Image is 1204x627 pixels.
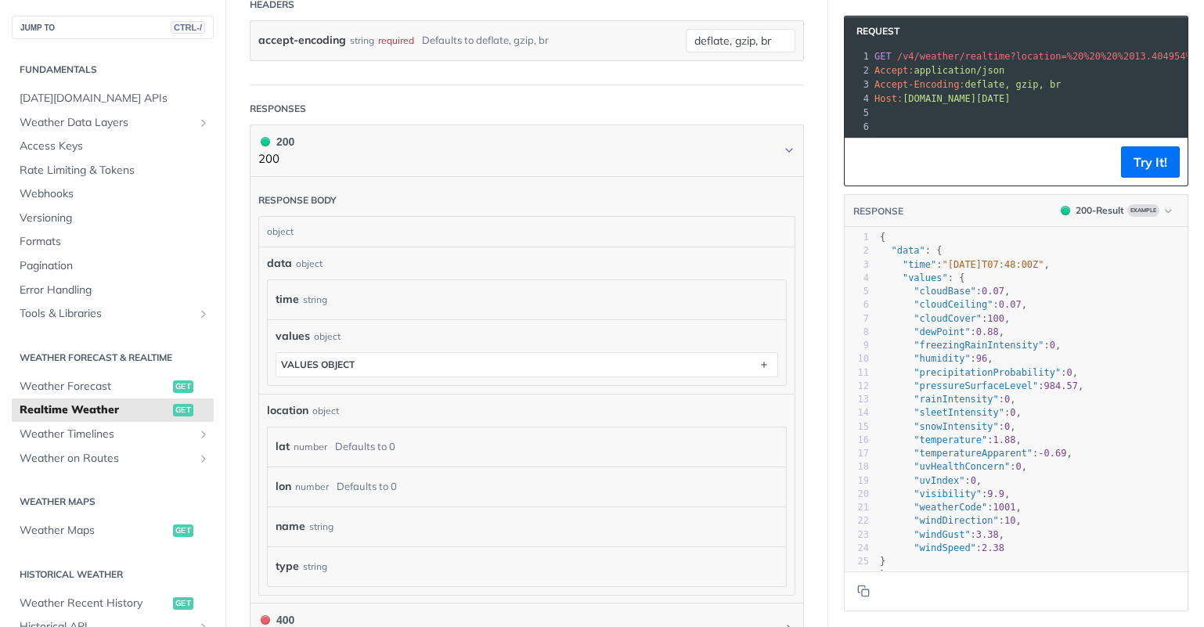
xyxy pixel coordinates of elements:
[276,353,777,377] button: values object
[303,288,327,311] div: string
[258,29,346,52] label: accept-encoding
[12,519,214,542] a: Weather Mapsget
[1127,204,1159,217] span: Example
[880,434,1022,445] span: : ,
[845,380,869,393] div: 12
[12,111,214,135] a: Weather Data LayersShow subpages for Weather Data Layers
[1038,448,1044,459] span: -
[880,326,1004,337] span: : ,
[914,529,970,540] span: "windGust"
[914,340,1044,351] span: "freezingRainIntensity"
[914,407,1004,418] span: "sleetIntensity"
[1050,340,1055,351] span: 0
[1010,407,1015,418] span: 0
[845,231,869,244] div: 1
[12,230,214,254] a: Formats
[20,306,193,322] span: Tools & Libraries
[880,259,1050,270] span: : ,
[258,133,795,168] button: 200 200200
[845,501,869,514] div: 21
[845,298,869,312] div: 6
[261,615,270,625] span: 400
[891,245,925,256] span: "data"
[259,217,791,247] div: object
[845,92,871,106] div: 4
[845,106,871,120] div: 5
[845,420,869,434] div: 15
[914,461,1010,472] span: "uvHealthConcern"
[197,308,210,320] button: Show subpages for Tools & Libraries
[880,407,1022,418] span: : ,
[845,542,869,555] div: 24
[281,359,355,370] div: values object
[12,398,214,422] a: Realtime Weatherget
[853,150,874,174] button: Copy to clipboard
[20,379,169,395] span: Weather Forecast
[987,488,1004,499] span: 9.9
[880,299,1027,310] span: : ,
[267,402,308,419] span: location
[845,244,869,258] div: 2
[12,135,214,158] a: Access Keys
[993,502,1016,513] span: 1001
[197,452,210,465] button: Show subpages for Weather on Routes
[845,120,871,134] div: 6
[880,502,1022,513] span: : ,
[914,367,1061,378] span: "precipitationProbability"
[874,79,965,90] span: Accept-Encoding:
[874,65,914,76] span: Accept:
[20,234,210,250] span: Formats
[845,474,869,488] div: 19
[880,515,1022,526] span: : ,
[1053,203,1180,218] button: 200200-ResultExample
[845,393,869,406] div: 13
[20,115,193,131] span: Weather Data Layers
[914,434,987,445] span: "temperature"
[12,568,214,582] h2: Historical Weather
[173,524,193,537] span: get
[914,515,998,526] span: "windDirection"
[422,29,549,52] div: Defaults to deflate, gzip, br
[1076,204,1124,218] div: 200 - Result
[20,451,193,467] span: Weather on Routes
[197,117,210,129] button: Show subpages for Weather Data Layers
[12,16,214,39] button: JUMP TOCTRL-/
[845,568,869,582] div: 26
[20,91,210,106] span: [DATE][DOMAIN_NAME] APIs
[845,312,869,326] div: 7
[309,515,333,538] div: string
[12,182,214,206] a: Webhooks
[880,461,1027,472] span: : ,
[880,394,1016,405] span: : ,
[12,495,214,509] h2: Weather Maps
[903,259,936,270] span: "time"
[845,460,869,474] div: 18
[258,193,337,207] div: Response body
[296,257,323,271] div: object
[914,542,975,553] span: "windSpeed"
[20,258,210,274] span: Pagination
[880,542,1004,553] span: :
[914,394,998,405] span: "rainIntensity"
[12,63,214,77] h2: Fundamentals
[173,380,193,393] span: get
[261,137,270,146] span: 200
[173,597,193,610] span: get
[914,502,987,513] span: "weatherCode"
[12,87,214,110] a: [DATE][DOMAIN_NAME] APIs
[250,102,306,116] div: Responses
[880,475,982,486] span: : ,
[845,285,869,298] div: 5
[880,353,993,364] span: : ,
[12,254,214,278] a: Pagination
[12,423,214,446] a: Weather TimelinesShow subpages for Weather Timelines
[845,326,869,339] div: 8
[845,528,869,542] div: 23
[982,542,1004,553] span: 2.38
[12,302,214,326] a: Tools & LibrariesShow subpages for Tools & Libraries
[880,529,1004,540] span: : ,
[845,339,869,352] div: 9
[845,352,869,366] div: 10
[294,435,327,458] div: number
[350,29,374,52] div: string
